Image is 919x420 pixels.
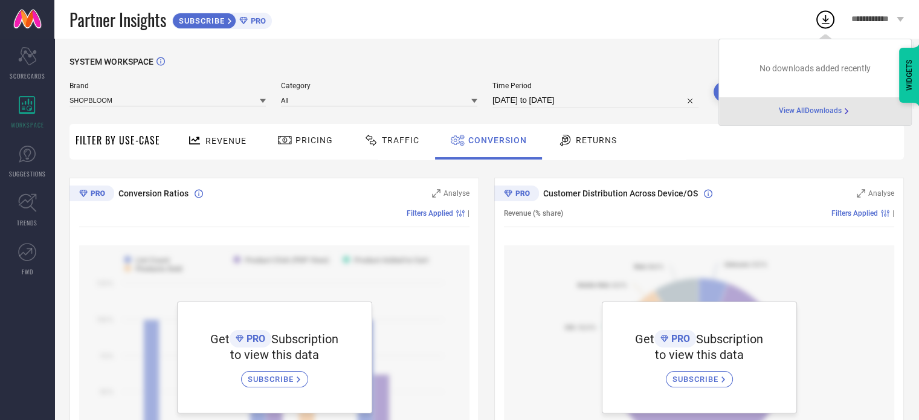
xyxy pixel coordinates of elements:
[407,209,453,218] span: Filters Applied
[9,169,46,178] span: SUGGESTIONS
[248,375,297,384] span: SUBSCRIBE
[468,135,527,145] span: Conversion
[831,209,878,218] span: Filters Applied
[779,106,851,116] a: View AllDownloads
[779,106,851,116] div: Open download page
[666,362,733,387] a: SUBSCRIBE
[118,189,189,198] span: Conversion Ratios
[210,332,230,346] span: Get
[17,218,37,227] span: TRENDS
[248,16,266,25] span: PRO
[494,186,539,204] div: Premium
[76,133,160,147] span: Filter By Use-Case
[492,82,698,90] span: Time Period
[295,135,333,145] span: Pricing
[382,135,419,145] span: Traffic
[655,347,744,362] span: to view this data
[543,189,698,198] span: Customer Distribution Across Device/OS
[868,189,894,198] span: Analyse
[230,347,319,362] span: to view this data
[11,120,44,129] span: WORKSPACE
[173,16,228,25] span: SUBSCRIBE
[69,186,114,204] div: Premium
[69,57,153,66] span: SYSTEM WORKSPACE
[22,267,33,276] span: FWD
[814,8,836,30] div: Open download list
[576,135,617,145] span: Returns
[443,189,469,198] span: Analyse
[857,189,865,198] svg: Zoom
[672,375,721,384] span: SUBSCRIBE
[271,332,338,346] span: Subscription
[69,7,166,32] span: Partner Insights
[172,10,272,29] a: SUBSCRIBEPRO
[504,209,563,218] span: Revenue (% share)
[205,136,247,146] span: Revenue
[10,71,45,80] span: SCORECARDS
[243,333,265,344] span: PRO
[281,82,477,90] span: Category
[892,209,894,218] span: |
[492,93,698,108] input: Select time period
[714,82,779,102] button: Search
[635,332,654,346] span: Get
[668,333,690,344] span: PRO
[241,362,308,387] a: SUBSCRIBE
[759,63,871,73] span: No downloads added recently
[696,332,763,346] span: Subscription
[468,209,469,218] span: |
[779,106,842,116] span: View All Downloads
[432,189,440,198] svg: Zoom
[69,82,266,90] span: Brand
